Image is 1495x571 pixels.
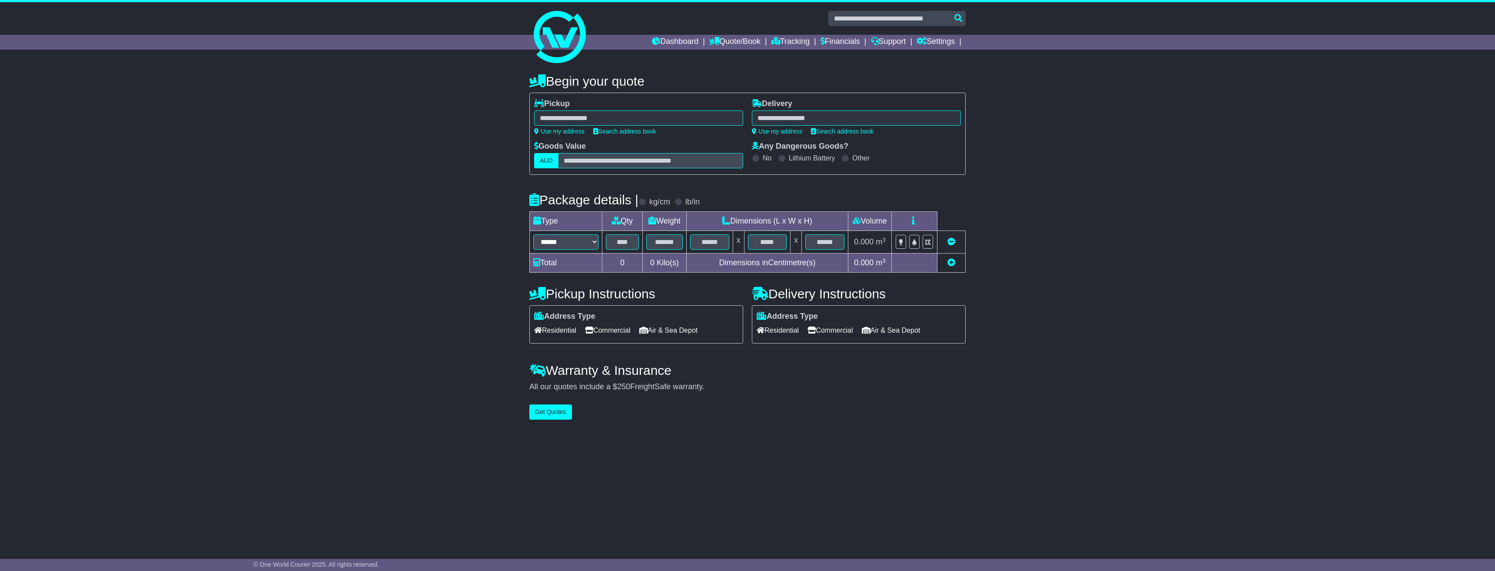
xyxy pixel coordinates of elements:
td: Qty [602,212,643,231]
label: Delivery [752,99,792,109]
label: Goods Value [534,142,586,151]
label: lb/in [685,197,700,207]
a: Tracking [771,35,810,50]
a: Search address book [593,128,656,135]
a: Remove this item [947,237,955,246]
span: © One World Courier 2025. All rights reserved. [253,561,379,568]
h4: Delivery Instructions [752,287,966,301]
sup: 3 [882,257,886,264]
label: Pickup [534,99,570,109]
span: Residential [534,324,576,337]
a: Financials [821,35,860,50]
td: Dimensions (L x W x H) [686,212,848,231]
label: No [763,154,771,162]
td: x [791,231,802,254]
label: Lithium Battery [789,154,835,162]
label: kg/cm [649,197,670,207]
a: Use my address [534,128,585,135]
td: 0 [602,254,643,273]
label: AUD [534,153,558,168]
div: All our quotes include a $ FreightSafe warranty. [529,382,966,392]
a: Quote/Book [709,35,761,50]
span: m [876,237,886,246]
h4: Warranty & Insurance [529,363,966,377]
a: Search address book [811,128,874,135]
td: Weight [643,212,687,231]
span: Commercial [585,324,630,337]
a: Support [871,35,906,50]
label: Other [852,154,870,162]
span: 0.000 [854,237,874,246]
span: 0.000 [854,258,874,267]
span: Air & Sea Depot [639,324,698,337]
td: Volume [848,212,891,231]
td: Total [530,254,602,273]
button: Get Quotes [529,404,572,420]
td: Dimensions in Centimetre(s) [686,254,848,273]
td: Type [530,212,602,231]
h4: Pickup Instructions [529,287,743,301]
span: Air & Sea Depot [862,324,920,337]
a: Use my address [752,128,802,135]
h4: Begin your quote [529,74,966,88]
a: Settings [917,35,955,50]
span: Residential [757,324,799,337]
a: Add new item [947,258,955,267]
h4: Package details | [529,193,638,207]
label: Address Type [757,312,818,321]
sup: 3 [882,237,886,243]
label: Address Type [534,312,595,321]
span: Commercial [807,324,853,337]
td: x [733,231,744,254]
span: 0 [650,258,654,267]
td: Kilo(s) [643,254,687,273]
span: m [876,258,886,267]
label: Any Dangerous Goods? [752,142,848,151]
span: 250 [617,382,630,391]
a: Dashboard [652,35,698,50]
